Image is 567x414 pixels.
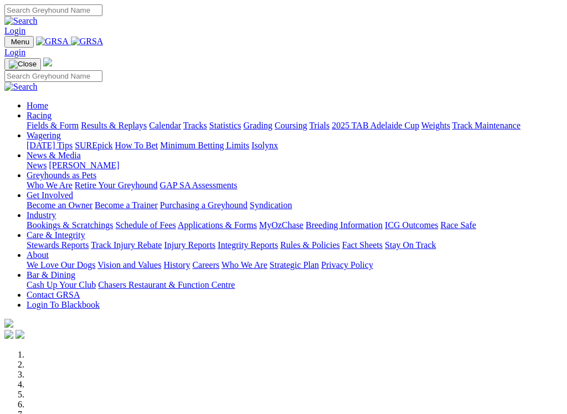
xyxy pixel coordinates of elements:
div: Get Involved [27,200,563,210]
a: [DATE] Tips [27,141,73,150]
a: Bookings & Scratchings [27,220,113,230]
button: Toggle navigation [4,58,41,70]
div: News & Media [27,161,563,170]
a: Who We Are [221,260,267,270]
a: Stay On Track [385,240,436,250]
img: GRSA [36,37,69,46]
a: Cash Up Your Club [27,280,96,289]
a: Minimum Betting Limits [160,141,249,150]
a: Fact Sheets [342,240,383,250]
div: Industry [27,220,563,230]
a: Home [27,101,48,110]
input: Search [4,70,102,82]
img: logo-grsa-white.png [43,58,52,66]
a: Weights [421,121,450,130]
div: Racing [27,121,563,131]
a: Stewards Reports [27,240,89,250]
div: Bar & Dining [27,280,563,290]
img: twitter.svg [16,330,24,339]
a: About [27,250,49,260]
a: Careers [192,260,219,270]
a: Rules & Policies [280,240,340,250]
button: Toggle navigation [4,36,34,48]
a: Integrity Reports [218,240,278,250]
a: Wagering [27,131,61,140]
a: GAP SA Assessments [160,180,238,190]
a: Who We Are [27,180,73,190]
a: MyOzChase [259,220,303,230]
a: News [27,161,47,170]
a: Applications & Forms [178,220,257,230]
a: Retire Your Greyhound [75,180,158,190]
a: Statistics [209,121,241,130]
a: Fields & Form [27,121,79,130]
a: Coursing [275,121,307,130]
a: How To Bet [115,141,158,150]
a: Racing [27,111,51,120]
a: Login To Blackbook [27,300,100,309]
a: Breeding Information [306,220,383,230]
a: News & Media [27,151,81,160]
div: Wagering [27,141,563,151]
a: Bar & Dining [27,270,75,280]
a: Become a Trainer [95,200,158,210]
a: Track Injury Rebate [91,240,162,250]
a: Injury Reports [164,240,215,250]
div: Care & Integrity [27,240,563,250]
a: Syndication [250,200,292,210]
img: GRSA [71,37,104,46]
a: Grading [244,121,272,130]
a: Schedule of Fees [115,220,176,230]
a: Login [4,48,25,57]
span: Menu [11,38,29,46]
a: Get Involved [27,190,73,200]
a: History [163,260,190,270]
a: Isolynx [251,141,278,150]
img: Search [4,16,38,26]
a: Results & Replays [81,121,147,130]
div: Greyhounds as Pets [27,180,563,190]
input: Search [4,4,102,16]
img: Close [9,60,37,69]
a: ICG Outcomes [385,220,438,230]
a: Calendar [149,121,181,130]
a: Login [4,26,25,35]
div: About [27,260,563,270]
a: Care & Integrity [27,230,85,240]
a: Tracks [183,121,207,130]
a: [PERSON_NAME] [49,161,119,170]
a: SUREpick [75,141,112,150]
img: facebook.svg [4,330,13,339]
a: Race Safe [440,220,476,230]
a: Purchasing a Greyhound [160,200,248,210]
a: Privacy Policy [321,260,373,270]
a: Chasers Restaurant & Function Centre [98,280,235,289]
a: Industry [27,210,56,220]
img: Search [4,82,38,92]
a: Strategic Plan [270,260,319,270]
a: Track Maintenance [452,121,520,130]
a: Vision and Values [97,260,161,270]
a: 2025 TAB Adelaide Cup [332,121,419,130]
img: logo-grsa-white.png [4,319,13,328]
a: Contact GRSA [27,290,80,299]
a: Greyhounds as Pets [27,170,96,180]
a: Trials [309,121,329,130]
a: Become an Owner [27,200,92,210]
a: We Love Our Dogs [27,260,95,270]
